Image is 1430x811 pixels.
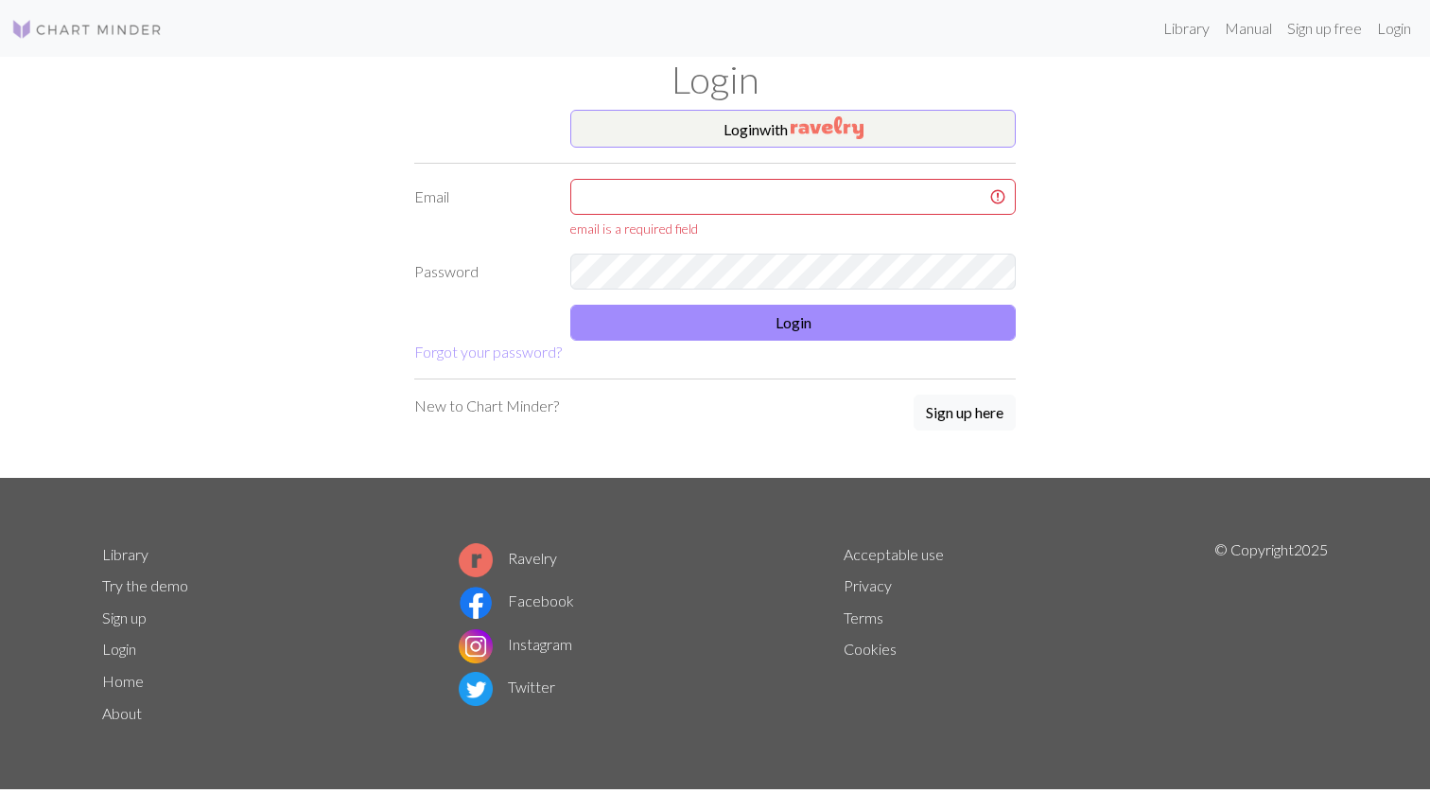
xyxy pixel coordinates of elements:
[102,672,144,690] a: Home
[459,672,493,706] img: Twitter logo
[844,640,897,658] a: Cookies
[459,635,572,653] a: Instagram
[570,219,1016,238] div: email is a required field
[1156,9,1217,47] a: Library
[459,629,493,663] img: Instagram logo
[1280,9,1369,47] a: Sign up free
[414,343,562,361] a: Forgot your password?
[914,395,1016,432] a: Sign up here
[11,18,163,41] img: Logo
[1217,9,1280,47] a: Manual
[459,549,557,567] a: Ravelry
[102,608,147,626] a: Sign up
[844,545,944,563] a: Acceptable use
[914,395,1016,431] button: Sign up here
[1369,9,1419,47] a: Login
[570,110,1016,148] button: Loginwith
[570,305,1016,341] button: Login
[102,704,142,722] a: About
[102,545,148,563] a: Library
[844,608,883,626] a: Terms
[102,576,188,594] a: Try the demo
[459,591,574,609] a: Facebook
[459,586,493,620] img: Facebook logo
[102,640,136,658] a: Login
[459,678,555,696] a: Twitter
[459,543,493,577] img: Ravelry logo
[791,116,863,139] img: Ravelry
[414,395,559,417] p: New to Chart Minder?
[403,179,559,238] label: Email
[1214,538,1328,730] p: © Copyright 2025
[403,254,559,290] label: Password
[844,576,892,594] a: Privacy
[91,57,1339,102] h1: Login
